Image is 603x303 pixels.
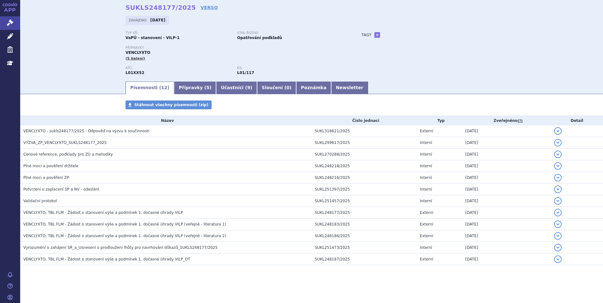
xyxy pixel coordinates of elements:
[554,197,562,205] button: detail
[296,82,331,94] a: Poznámka
[126,82,174,94] a: Písemnosti (12)
[554,244,562,251] button: detail
[462,254,551,265] td: [DATE]
[420,152,432,157] span: Interní
[312,184,417,195] td: SUKL251397/2025
[126,36,180,40] strong: VaPÚ - stanovení - VILP-1
[554,139,562,146] button: detail
[462,149,551,160] td: [DATE]
[237,71,254,75] strong: venetoklax
[420,245,432,250] span: Interní
[462,207,551,219] td: [DATE]
[554,255,562,263] button: detail
[312,137,417,149] td: SUKL299617/2025
[23,210,183,215] span: VENCLYXTO, TBL FLM - Žádost o stanovení výše a podmínek 1. dočasné úhrady VILP
[237,31,342,35] p: Stav řízení:
[420,164,432,168] span: Interní
[554,220,562,228] button: detail
[312,172,417,184] td: SUKL248216/2025
[312,230,417,242] td: SUKL248186/2025
[126,31,231,35] p: Typ SŘ:
[551,116,603,125] th: Detail
[126,50,150,55] span: VENCLYXTO
[312,160,417,172] td: SUKL248218/2025
[417,116,462,125] th: Typ
[462,184,551,195] td: [DATE]
[23,175,69,180] span: Plné moci a pověření ZP
[420,140,432,145] span: Interní
[312,195,417,207] td: SUKL251457/2025
[126,71,144,75] strong: VENETOKLAX
[420,234,433,238] span: Externí
[554,174,562,181] button: detail
[462,172,551,184] td: [DATE]
[462,125,551,137] td: [DATE]
[361,31,372,39] h3: Tagy
[23,140,107,145] span: VÝZVA_ZP_VENCLYXTO_SUKLS248177_2025
[554,151,562,158] button: detail
[312,125,417,137] td: SUKL318621/2025
[150,18,166,22] strong: [DATE]
[247,85,250,90] span: 9
[237,66,342,70] p: RS:
[462,242,551,254] td: [DATE]
[126,66,231,70] p: ATC:
[126,100,212,109] a: Stáhnout všechny písemnosti (zip)
[161,85,167,90] span: 12
[518,119,523,123] abbr: (?)
[126,46,349,50] p: Přípravky:
[312,242,417,254] td: SUKL251473/2025
[462,160,551,172] td: [DATE]
[23,257,190,261] span: VENCLYXTO, TBL FLM - Žádost o stanovení výše a podmínek 1. dočasné úhrady VILP_OT
[129,18,149,23] span: Zahájeno:
[462,116,551,125] th: Zveřejněno
[462,195,551,207] td: [DATE]
[462,230,551,242] td: [DATE]
[554,209,562,216] button: detail
[374,32,380,38] a: +
[216,82,257,94] a: Účastníci (9)
[286,85,290,90] span: 0
[23,234,226,238] span: VENCLYXTO, TBL FLM - Žádost o stanovení výše a podmínek 1. dočasné úhrady VILP (veřejné - literat...
[126,56,145,60] span: (5 balení)
[23,129,149,133] span: VENCLYXTO - sukls248177/2025 - Odpověď na výzvu k součinnosti
[462,219,551,230] td: [DATE]
[420,222,433,226] span: Externí
[554,127,562,135] button: detail
[420,175,432,180] span: Interní
[126,4,196,11] strong: SUKLS248177/2025
[20,116,312,125] th: Název
[237,36,282,40] strong: Opatřování podkladů
[420,210,433,215] span: Externí
[312,149,417,160] td: SUKL270288/2025
[312,219,417,230] td: SUKL248183/2025
[420,199,432,203] span: Interní
[23,199,57,203] span: Validační protokol
[257,82,296,94] a: Sloučení (0)
[174,82,216,94] a: Přípravky (5)
[312,116,417,125] th: Číslo jednací
[312,207,417,219] td: SUKL248177/2025
[420,257,433,261] span: Externí
[554,162,562,170] button: detail
[206,85,209,90] span: 5
[462,137,551,149] td: [DATE]
[134,103,208,107] span: Stáhnout všechny písemnosti (zip)
[420,187,432,192] span: Interní
[23,164,79,168] span: Plné moci a pověření držitele
[23,245,218,250] span: Vyrozumění o zahájení SŘ_a_Usnesení o prodloužení lhůty pro navrhování důkazů_SUKLS248177/2025
[23,222,226,226] span: VENCLYXTO, TBL FLM - Žádost o stanovení výše a podmínek 1. dočasné úhrady VILP (veřejné - literat...
[420,129,433,133] span: Externí
[312,254,417,265] td: SUKL248187/2025
[331,82,368,94] a: Newsletter
[201,4,218,11] a: VERSO
[554,232,562,240] button: detail
[554,186,562,193] button: detail
[23,187,99,192] span: Potvrzení o zaplacení SP a NV - odeslání
[23,152,113,157] span: Cenové reference, podklady pro ZÚ a metodiky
